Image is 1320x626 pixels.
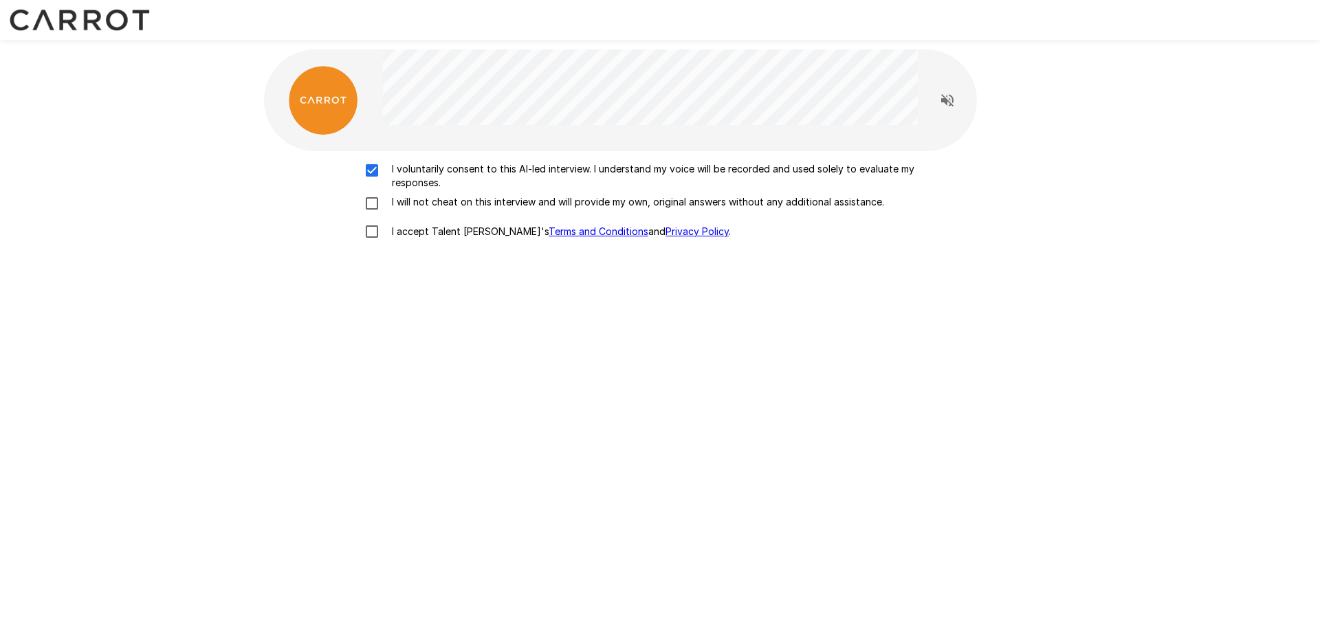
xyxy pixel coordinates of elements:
a: Terms and Conditions [549,225,648,237]
img: carrot_logo.png [289,66,357,135]
p: I accept Talent [PERSON_NAME]'s and . [386,225,731,238]
p: I will not cheat on this interview and will provide my own, original answers without any addition... [386,195,884,209]
a: Privacy Policy [665,225,729,237]
p: I voluntarily consent to this AI-led interview. I understand my voice will be recorded and used s... [386,162,962,190]
button: Read questions aloud [934,87,961,114]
